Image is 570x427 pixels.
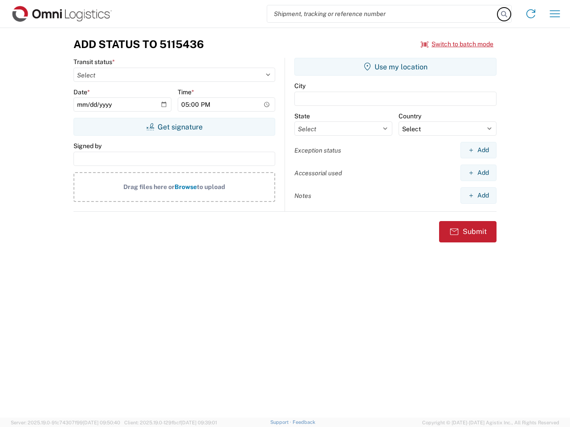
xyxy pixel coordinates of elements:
[73,38,204,51] h3: Add Status to 5115436
[175,183,197,190] span: Browse
[197,183,225,190] span: to upload
[460,142,497,158] button: Add
[294,82,305,90] label: City
[439,221,497,242] button: Submit
[294,146,341,154] label: Exception status
[399,112,421,120] label: Country
[73,58,115,66] label: Transit status
[73,142,102,150] label: Signed by
[293,419,315,425] a: Feedback
[294,58,497,76] button: Use my location
[11,420,120,425] span: Server: 2025.19.0-91c74307f99
[123,183,175,190] span: Drag files here or
[83,420,120,425] span: [DATE] 09:50:40
[421,37,493,52] button: Switch to batch mode
[73,88,90,96] label: Date
[270,419,293,425] a: Support
[294,192,311,200] label: Notes
[422,419,559,427] span: Copyright © [DATE]-[DATE] Agistix Inc., All Rights Reserved
[178,88,194,96] label: Time
[460,187,497,204] button: Add
[460,165,497,181] button: Add
[124,420,217,425] span: Client: 2025.19.0-129fbcf
[294,169,342,177] label: Accessorial used
[73,118,275,136] button: Get signature
[181,420,217,425] span: [DATE] 09:39:01
[294,112,310,120] label: State
[267,5,498,22] input: Shipment, tracking or reference number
